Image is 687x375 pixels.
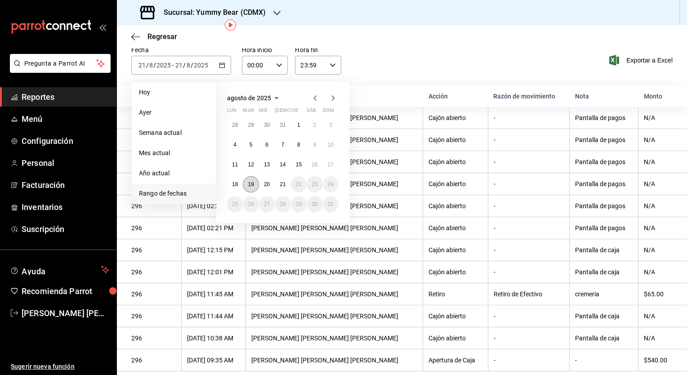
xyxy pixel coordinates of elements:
button: 29 de julio de 2025 [243,117,259,133]
th: Acción [423,85,488,107]
button: 15 de agosto de 2025 [291,156,307,173]
span: / [153,62,156,69]
abbr: miércoles [259,107,268,117]
span: Mes actual [139,148,209,158]
abbr: 19 de agosto de 2025 [248,181,254,187]
div: Pantalla de caja [575,312,633,320]
span: Menú [22,113,109,125]
span: Recomienda Parrot [22,285,109,297]
div: N/A [644,224,673,232]
th: Monto [638,85,687,107]
div: - [494,246,564,254]
button: 2 de agosto de 2025 [307,117,322,133]
button: 9 de agosto de 2025 [307,137,322,153]
span: Reportes [22,91,109,103]
abbr: 29 de julio de 2025 [248,122,254,128]
abbr: 25 de agosto de 2025 [232,201,238,207]
abbr: 31 de agosto de 2025 [328,201,334,207]
div: [PERSON_NAME] [PERSON_NAME] [PERSON_NAME] [251,224,417,232]
span: Pregunta a Parrot AI [24,59,97,68]
abbr: jueves [275,107,328,117]
span: Año actual [139,169,209,178]
button: 19 de agosto de 2025 [243,176,259,192]
span: agosto de 2025 [227,94,271,102]
label: Hora inicio [242,47,288,53]
button: 31 de julio de 2025 [275,117,290,133]
abbr: 30 de agosto de 2025 [312,201,317,207]
button: Exportar a Excel [611,55,673,66]
div: Retiro de Efectivo [494,290,564,298]
abbr: 20 de agosto de 2025 [264,181,270,187]
div: Pantalla de pagos [575,180,633,187]
div: 296 [131,290,176,298]
abbr: lunes [227,107,236,117]
button: agosto de 2025 [227,93,282,103]
div: 296 [131,224,176,232]
a: Pregunta a Parrot AI [6,65,111,75]
div: [PERSON_NAME] [PERSON_NAME] [PERSON_NAME] [251,312,417,320]
button: 6 de agosto de 2025 [259,137,275,153]
button: 8 de agosto de 2025 [291,137,307,153]
abbr: 4 de agosto de 2025 [233,142,236,148]
span: Facturación [22,179,109,191]
div: Pantalla de pagos [575,224,633,232]
button: 30 de julio de 2025 [259,117,275,133]
div: - [494,136,564,143]
button: 21 de agosto de 2025 [275,176,290,192]
abbr: 22 de agosto de 2025 [296,181,302,187]
span: Regresar [147,32,177,41]
div: Pantalla de pagos [575,136,633,143]
abbr: 8 de agosto de 2025 [297,142,300,148]
label: Fecha [131,47,231,53]
button: 23 de agosto de 2025 [307,176,322,192]
button: 14 de agosto de 2025 [275,156,290,173]
abbr: 26 de agosto de 2025 [248,201,254,207]
abbr: 10 de agosto de 2025 [328,142,334,148]
button: 4 de agosto de 2025 [227,137,243,153]
div: [DATE] 11:44 AM [187,312,240,320]
abbr: 16 de agosto de 2025 [312,161,317,168]
div: - [494,224,564,232]
span: [PERSON_NAME] [PERSON_NAME] [22,307,109,319]
abbr: 5 de agosto de 2025 [250,142,253,148]
div: - [494,312,564,320]
abbr: 23 de agosto de 2025 [312,181,317,187]
div: [PERSON_NAME] [PERSON_NAME] [PERSON_NAME] [251,335,417,342]
button: 13 de agosto de 2025 [259,156,275,173]
div: Pantalla de caja [575,246,633,254]
abbr: 28 de julio de 2025 [232,122,238,128]
h3: Sucursal: Yummy Bear (CDMX) [156,7,266,18]
button: 12 de agosto de 2025 [243,156,259,173]
button: 1 de agosto de 2025 [291,117,307,133]
div: Cajón abierto [428,180,482,187]
div: 296 [131,335,176,342]
div: Apertura de Caja [428,357,482,364]
button: 29 de agosto de 2025 [291,196,307,212]
button: 18 de agosto de 2025 [227,176,243,192]
div: Cajón abierto [428,246,482,254]
div: [DATE] 09:35 AM [187,357,240,364]
div: - [494,268,564,276]
abbr: 2 de agosto de 2025 [313,122,316,128]
div: 296 [131,268,176,276]
div: Cajón abierto [428,158,482,165]
div: [DATE] 11:45 AM [187,290,240,298]
span: Semana actual [139,128,209,138]
div: N/A [644,268,673,276]
div: Cajón abierto [428,136,482,143]
abbr: 28 de agosto de 2025 [280,201,286,207]
div: 296 [131,312,176,320]
button: 28 de julio de 2025 [227,117,243,133]
div: [DATE] 02:23 PM [187,202,240,210]
abbr: 17 de agosto de 2025 [328,161,334,168]
abbr: viernes [291,107,298,117]
div: 296 [131,202,176,210]
div: cremeria [575,290,633,298]
div: Cajón abierto [428,224,482,232]
div: [PERSON_NAME] [PERSON_NAME] [PERSON_NAME] [251,290,417,298]
span: Ayer [139,108,209,117]
abbr: 12 de agosto de 2025 [248,161,254,168]
abbr: 9 de agosto de 2025 [313,142,316,148]
button: 28 de agosto de 2025 [275,196,290,212]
